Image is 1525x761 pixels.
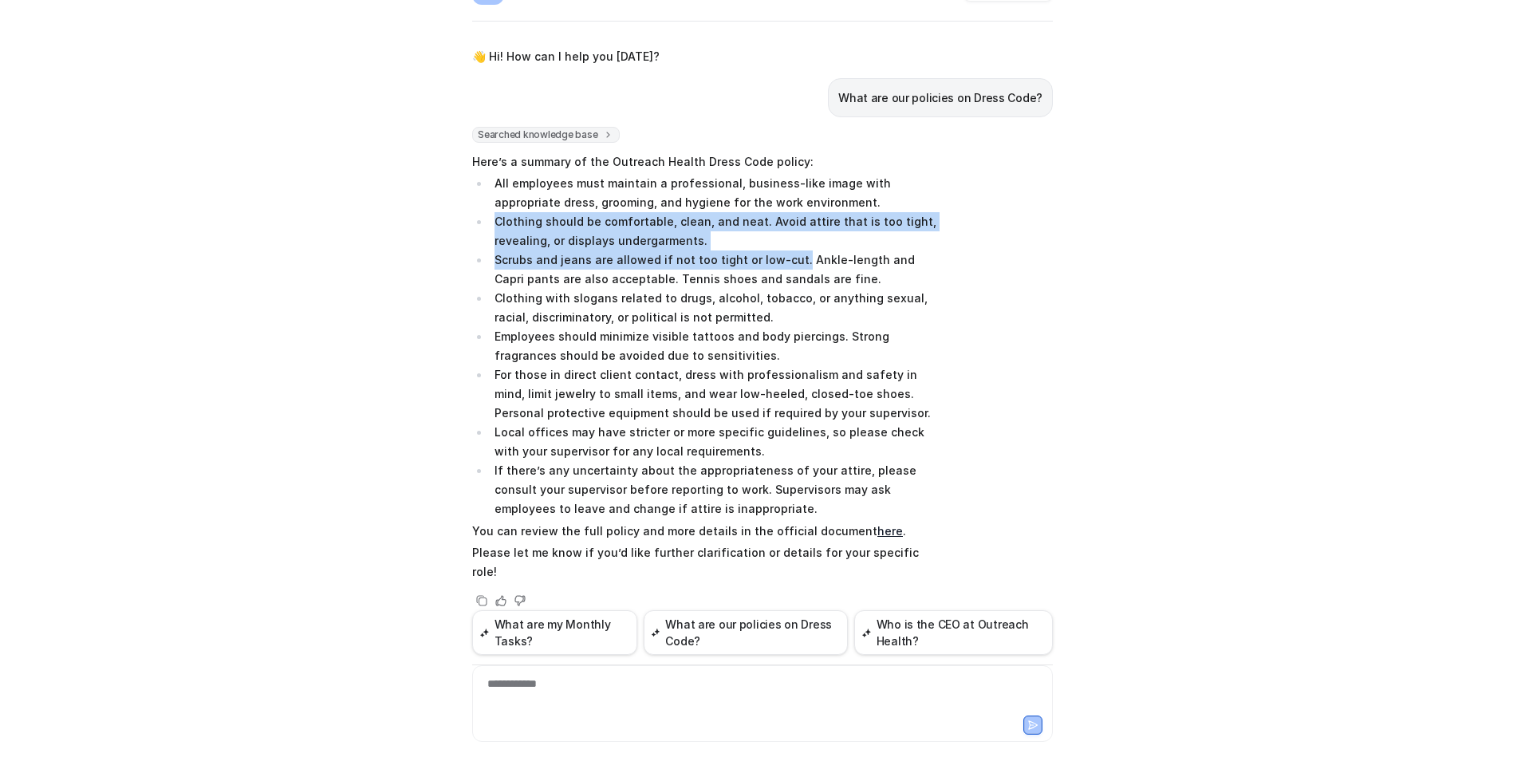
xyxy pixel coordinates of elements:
[838,89,1042,108] p: What are our policies on Dress Code?
[490,250,939,289] li: Scrubs and jeans are allowed if not too tight or low-cut. Ankle-length and Capri pants are also a...
[472,47,660,66] p: 👋 Hi! How can I help you [DATE]?
[490,212,939,250] li: Clothing should be comfortable, clean, and neat. Avoid attire that is too tight, revealing, or di...
[472,522,939,541] p: You can review the full policy and more details in the official document .
[472,152,939,172] p: Here’s a summary of the Outreach Health Dress Code policy:
[877,524,903,538] a: here
[490,327,939,365] li: Employees should minimize visible tattoos and body piercings. Strong fragrances should be avoided...
[472,543,939,582] p: Please let me know if you’d like further clarification or details for your specific role!
[490,423,939,461] li: Local offices may have stricter or more specific guidelines, so please check with your supervisor...
[472,127,620,143] span: Searched knowledge base
[472,610,637,655] button: What are my Monthly Tasks?
[490,365,939,423] li: For those in direct client contact, dress with professionalism and safety in mind, limit jewelry ...
[644,610,848,655] button: What are our policies on Dress Code?
[490,461,939,519] li: If there’s any uncertainty about the appropriateness of your attire, please consult your supervis...
[490,289,939,327] li: Clothing with slogans related to drugs, alcohol, tobacco, or anything sexual, racial, discriminat...
[490,174,939,212] li: All employees must maintain a professional, business-like image with appropriate dress, grooming,...
[854,610,1053,655] button: Who is the CEO at Outreach Health?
